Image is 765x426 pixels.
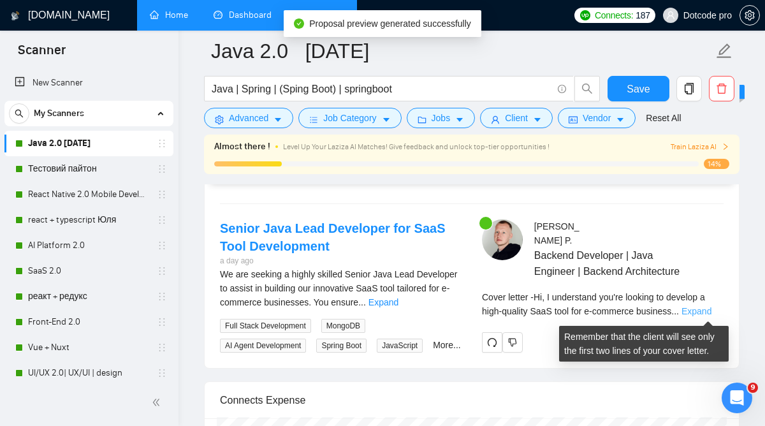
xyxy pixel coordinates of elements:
button: dislike [502,332,523,353]
span: ... [358,297,366,307]
span: search [10,109,29,118]
a: Vue + Nuxt [28,335,149,360]
div: Connects Expense [220,382,724,418]
a: реакт + редукс [28,284,149,309]
button: delete [709,76,734,101]
a: Expand [368,297,398,307]
span: edit [716,43,732,59]
span: caret-down [382,115,391,124]
span: 9 [748,383,758,393]
span: caret-down [533,115,542,124]
button: copy [676,76,702,101]
a: Front-End 2.0 [28,309,149,335]
span: Full Stack Development [220,319,311,333]
span: setting [215,115,224,124]
a: react + typescript Юля [28,207,149,233]
span: holder [157,317,167,327]
input: Scanner name... [211,35,713,67]
span: 14% [704,159,729,169]
span: delete [710,83,734,94]
div: Remember that the client will see only the first two lines of your cover letter. [559,326,729,362]
a: React Native 2.0 Mobile Development [28,182,149,207]
span: Jobs [432,111,451,125]
button: Train Laziza AI [671,141,729,153]
input: Search Freelance Jobs... [212,81,552,97]
span: redo [483,337,502,348]
span: search [575,83,599,94]
span: caret-down [273,115,282,124]
span: holder [157,266,167,276]
span: Connects: [595,8,633,22]
span: folder [418,115,426,124]
a: SaaS 2.0 [28,258,149,284]
a: AI Platform 2.0 [28,233,149,258]
span: info-circle [558,85,566,93]
span: holder [157,368,167,378]
a: Reset All [646,111,681,125]
li: New Scanner [4,70,173,96]
a: homeHome [150,10,188,20]
span: holder [157,138,167,149]
span: holder [157,189,167,200]
span: Level Up Your Laziza AI Matches! Give feedback and unlock top-tier opportunities ! [283,142,550,151]
span: holder [157,342,167,353]
span: [PERSON_NAME] P . [534,221,579,246]
span: We are seeking a highly skilled Senior Java Lead Developer to assist in building our innovative S... [220,269,458,307]
button: redo [482,332,502,353]
a: Expand [681,306,711,316]
a: Senior Java Lead Developer for SaaS Tool Development [220,221,446,253]
a: Java 2.0 [DATE] [28,131,149,156]
span: Advanced [229,111,268,125]
span: holder [157,240,167,251]
span: copy [677,83,701,94]
div: a day ago [220,255,462,267]
span: MongoDB [321,319,365,333]
iframe: Intercom live chat [722,383,752,413]
span: holder [157,291,167,302]
span: JavaScript [377,339,423,353]
img: upwork-logo.png [580,10,590,20]
a: searchScanner [297,10,344,20]
a: UI/UX 2.0| UX/UI | design [28,360,149,386]
a: More... [433,340,461,350]
div: We are seeking a highly skilled Senior Java Lead Developer to assist in building our innovative S... [220,267,462,309]
span: user [666,11,675,20]
img: c1mB8-e_gDE6T-a6-_2Lo1IVtBiQeSaBU5QXALP7m7GHbIy9CLLQBCSzh7JM9T1CUp [482,219,523,260]
span: Client [505,111,528,125]
span: user [491,115,500,124]
div: Remember that the client will see only the first two lines of your cover letter. [482,290,724,318]
span: dislike [508,337,517,348]
span: My Scanners [34,101,84,126]
span: Job Category [323,111,376,125]
img: logo [11,6,20,26]
button: settingAdvancedcaret-down [204,108,293,128]
span: 187 [636,8,650,22]
span: double-left [152,396,164,409]
span: Cover letter - Hi, I understand you're looking to develop a high-quality SaaS tool for e-commerce... [482,292,705,316]
span: idcard [569,115,578,124]
span: Spring Boot [316,339,367,353]
span: Backend Developer | Java Engineer | Backend Architecture [534,247,686,279]
button: idcardVendorcaret-down [558,108,636,128]
span: Almost there ! [214,140,270,154]
a: Тестовий пайтон [28,156,149,182]
span: check-circle [294,18,304,29]
span: holder [157,164,167,174]
button: folderJobscaret-down [407,108,476,128]
span: Save [627,81,650,97]
button: setting [739,5,760,26]
span: AI Agent Development [220,339,306,353]
span: Vendor [583,111,611,125]
a: setting [739,10,760,20]
button: search [9,103,29,124]
button: barsJob Categorycaret-down [298,108,401,128]
span: bars [309,115,318,124]
span: right [722,143,729,151]
button: userClientcaret-down [480,108,553,128]
button: search [574,76,600,101]
span: holder [157,215,167,225]
span: caret-down [455,115,464,124]
a: New Scanner [15,70,163,96]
